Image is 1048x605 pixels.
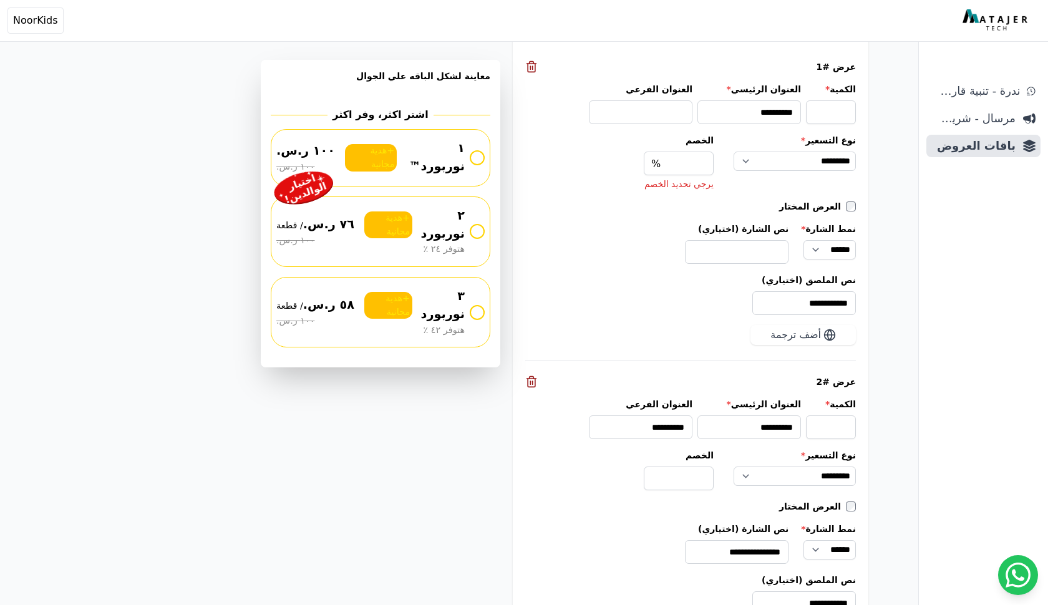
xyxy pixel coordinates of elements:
span: مرسال - شريط دعاية [931,110,1016,127]
label: نص الملصق (اختياري) [525,574,856,586]
span: NoorKids [13,13,58,28]
span: أضف ترجمة [770,327,821,342]
label: نمط الشارة [801,223,856,235]
label: الكمية [806,83,856,95]
label: نمط الشارة [801,523,856,535]
span: ١٠٠ ر.س. [276,314,314,328]
div: اختيار الوالدين! [279,170,328,205]
label: العرض المختار [779,200,846,213]
label: نوع التسعير [734,134,856,147]
label: العنوان الرئيسي [697,398,801,410]
li: يرجي تحديد الخصم [644,178,714,190]
span: ١ نوربورد™ [402,140,465,176]
label: العنوان الرئيسي [697,83,801,95]
label: نص الشارة (اختياري) [685,523,788,535]
div: عرض #1 [525,60,856,73]
span: % [651,157,661,172]
button: NoorKids [7,7,64,34]
span: ١٠٠ ر.س. [276,234,314,248]
span: ٢ نوربورد [417,207,465,243]
img: MatajerTech Logo [963,9,1031,32]
label: نوع التسعير [734,449,856,462]
h3: معاينة لشكل الباقه علي الجوال [271,70,490,97]
label: الخصم [644,134,714,147]
bdi: / قطعة [276,301,303,311]
label: العرض المختار [779,500,846,513]
label: الكمية [806,398,856,410]
button: أضف ترجمة [750,325,856,345]
span: +هدية مجانية [364,211,412,238]
h2: اشتر اكثر، وفر اكثر [332,107,428,122]
label: نص الشارة (اختياري) [685,223,788,235]
label: نص الملصق (اختياري) [525,274,856,286]
span: ٥٨ ر.س. [276,296,354,314]
span: هتوفر ٢٤ ٪ [423,243,465,256]
span: باقات العروض [931,137,1016,155]
span: ندرة - تنبية قارب علي النفاذ [931,82,1019,100]
span: ٧٦ ر.س. [276,216,354,234]
label: العنوان الفرعي [589,83,692,95]
span: +هدية مجانية [345,144,397,171]
label: العنوان الفرعي [589,398,692,410]
span: هتوفر ٤٢ ٪ [423,324,465,337]
bdi: / قطعة [276,220,303,230]
span: +هدية مجانية [364,292,412,319]
label: الخصم [644,449,714,462]
span: ١٠٠ ر.س. [276,160,314,174]
span: ٣ نوربورد [417,288,465,324]
div: عرض #2 [525,375,856,388]
span: ١٠٠ ر.س. [276,142,335,160]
